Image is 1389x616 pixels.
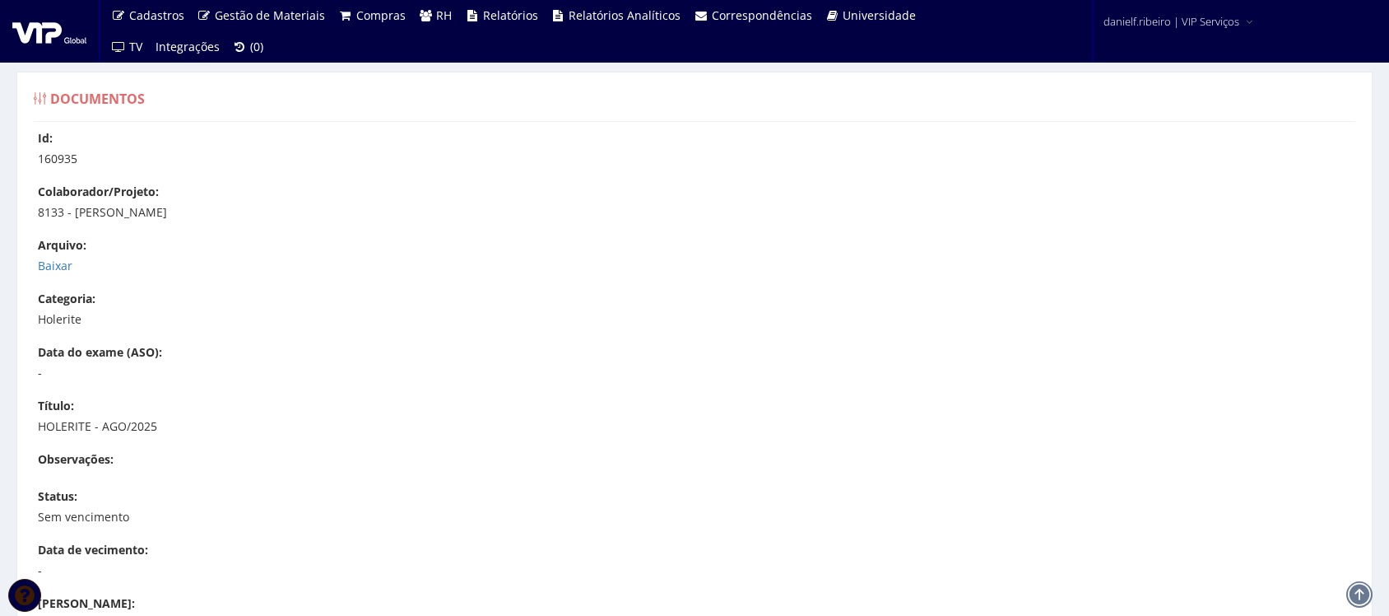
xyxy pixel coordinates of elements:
[149,31,226,63] a: Integrações
[38,184,159,200] label: Colaborador/Projeto:
[38,509,1368,525] p: Sem vencimento
[129,39,142,54] span: TV
[226,31,271,63] a: (0)
[105,31,149,63] a: TV
[1103,13,1239,30] span: danielf.ribeiro | VIP Serviços
[129,7,184,23] span: Cadastros
[38,291,95,307] label: Categoria:
[38,451,114,468] label: Observações:
[12,19,86,44] img: logo
[250,39,263,54] span: (0)
[38,418,1368,435] p: HOLERITE - AGO/2025
[50,90,145,108] span: Documentos
[38,237,86,254] label: Arquivo:
[38,311,1368,328] p: Holerite
[356,7,406,23] span: Compras
[436,7,452,23] span: RH
[843,7,916,23] span: Universidade
[38,542,148,558] label: Data de vecimento:
[38,365,1368,381] p: -
[38,344,162,361] label: Data do exame (ASO):
[712,7,812,23] span: Correspondências
[38,488,77,505] label: Status:
[215,7,325,23] span: Gestão de Materiais
[38,562,1368,579] p: -
[569,7,681,23] span: Relatórios Analíticos
[38,595,135,612] label: [PERSON_NAME]:
[483,7,538,23] span: Relatórios
[38,151,1368,167] p: 160935
[38,398,74,414] label: Título:
[38,258,72,273] a: Baixar
[156,39,220,54] span: Integrações
[38,130,53,147] label: Id:
[38,204,1368,221] p: 8133 - [PERSON_NAME]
